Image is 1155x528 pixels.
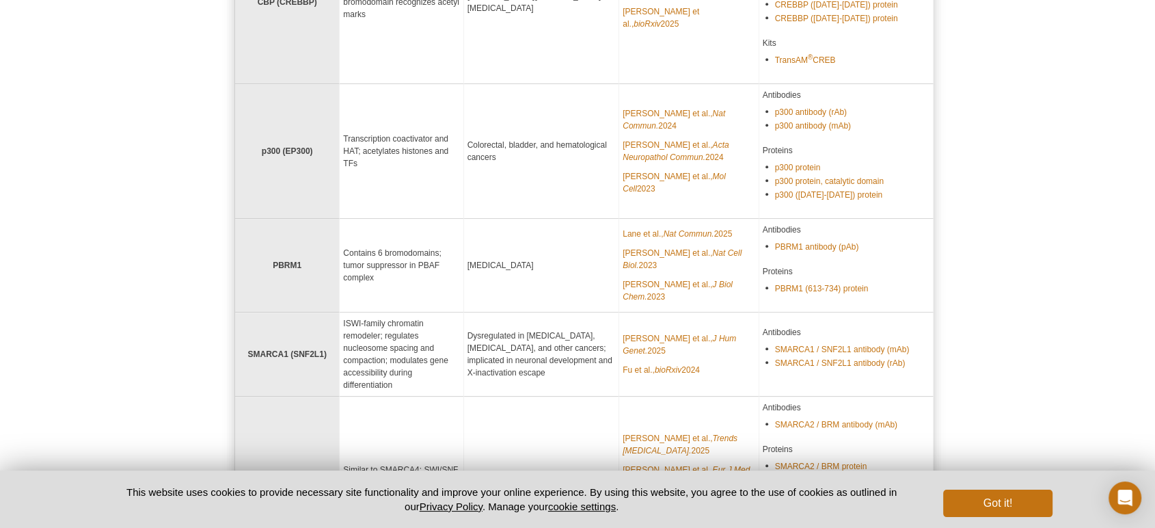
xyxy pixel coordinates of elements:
[763,326,930,339] p: Antibodies
[808,53,813,61] sup: ®
[664,229,714,239] em: Nat Commun.
[623,109,725,131] em: Nat Commun.
[340,219,463,313] td: Contains 6 bromodomains; tumor suppressor in PBAF complex
[273,261,301,270] strong: PBRM1
[623,464,755,488] a: [PERSON_NAME] et al.,Eur J Med Chem.2025
[775,343,910,356] a: SMARCA1 / SNF2L1 antibody (mAb)
[623,364,700,376] a: Fu et al.,bioRxiv2024
[623,107,755,132] a: [PERSON_NAME] et al.,Nat Commun.2024
[775,120,851,132] a: p300 antibody (mAb)
[340,313,463,397] td: ISWI-family chromatin remodeler; regulates nucleosome spacing and compaction; modulates gene acce...
[623,140,729,162] em: Acta Neuropathol Commun.
[763,265,930,278] p: Proteins
[775,106,847,118] a: p300 antibody (rAb)
[262,146,313,156] strong: p300 (EP300)
[775,12,898,25] a: CREBBP ([DATE]-[DATE]) protein
[464,313,620,397] td: Dysregulated in [MEDICAL_DATA], [MEDICAL_DATA], and other cancers; implicated in neuronal develop...
[623,172,726,194] em: Mol Cell
[763,144,930,157] p: Proteins
[634,19,660,29] em: bioRxiv
[775,419,897,431] a: SMARCA2 / BRM antibody (mAb)
[623,332,755,357] a: [PERSON_NAME] et al.,J Hum Genet.2025
[548,501,616,512] button: cookie settings
[1109,481,1141,514] div: Open Intercom Messenger
[775,175,884,187] a: p300 protein, catalytic domain
[623,248,742,270] em: Nat Cell Biol.
[623,334,736,356] em: J Hum Genet.
[464,219,620,313] td: [MEDICAL_DATA]
[763,224,930,236] p: Antibodies
[464,84,620,219] td: Colorectal, bladder, and hematological cancers
[763,89,930,101] p: Antibodies
[775,189,883,201] a: p300 ([DATE]-[DATE]) protein
[623,170,755,195] a: [PERSON_NAME] et al.,Mol Cell2023
[763,37,930,49] p: Kits
[775,460,867,473] a: SMARCA2 / BRM protein
[623,228,732,240] a: Lane et al.,Nat Commun.2025
[420,501,483,512] a: Privacy Policy
[623,5,755,30] a: [PERSON_NAME] et al.,bioRxiv2025
[623,139,755,163] a: [PERSON_NAME] et al.,Acta Neuropathol Commun.2024
[775,282,869,295] a: PBRM1 (613-734) protein
[775,54,836,66] a: TransAM®CREB
[775,241,859,253] a: PBRM1 antibody (pAb)
[775,357,906,369] a: SMARCA1 / SNF2L1 antibody (rAb)
[763,443,930,456] p: Proteins
[623,280,733,302] em: J Biol Chem.
[775,161,821,174] a: p300 protein
[943,490,1052,517] button: Got it!
[655,365,681,375] em: bioRxiv
[763,401,930,414] p: Antibodies
[623,278,755,303] a: [PERSON_NAME] et al.,J Biol Chem.2023
[340,84,463,219] td: Transcription coactivator and HAT; acetylates histones and TFs
[247,349,326,359] strong: SMARCA1 (SNF2L1)
[103,485,921,514] p: This website uses cookies to provide necessary site functionality and improve your online experie...
[623,434,737,456] em: Trends [MEDICAL_DATA].
[623,247,755,272] a: [PERSON_NAME] et al.,Nat Cell Biol.2023
[623,432,755,457] a: [PERSON_NAME] et al.,Trends [MEDICAL_DATA].2025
